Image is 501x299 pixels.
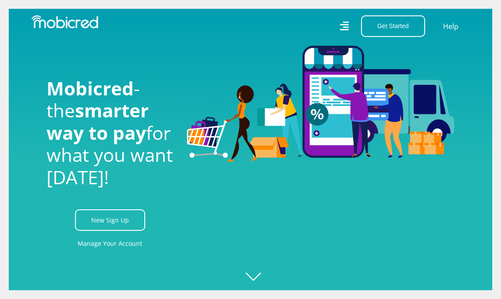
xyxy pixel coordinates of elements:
[187,46,454,162] img: Welcome to Mobicred
[32,15,98,29] img: Mobicred
[47,76,134,101] span: Mobicred
[75,209,145,231] a: New Sign Up
[443,21,459,32] a: Help
[361,15,425,37] button: Get Started
[47,98,149,145] span: smarter way to pay
[47,77,174,188] h1: - the for what you want [DATE]!
[78,233,142,253] a: Manage Your Account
